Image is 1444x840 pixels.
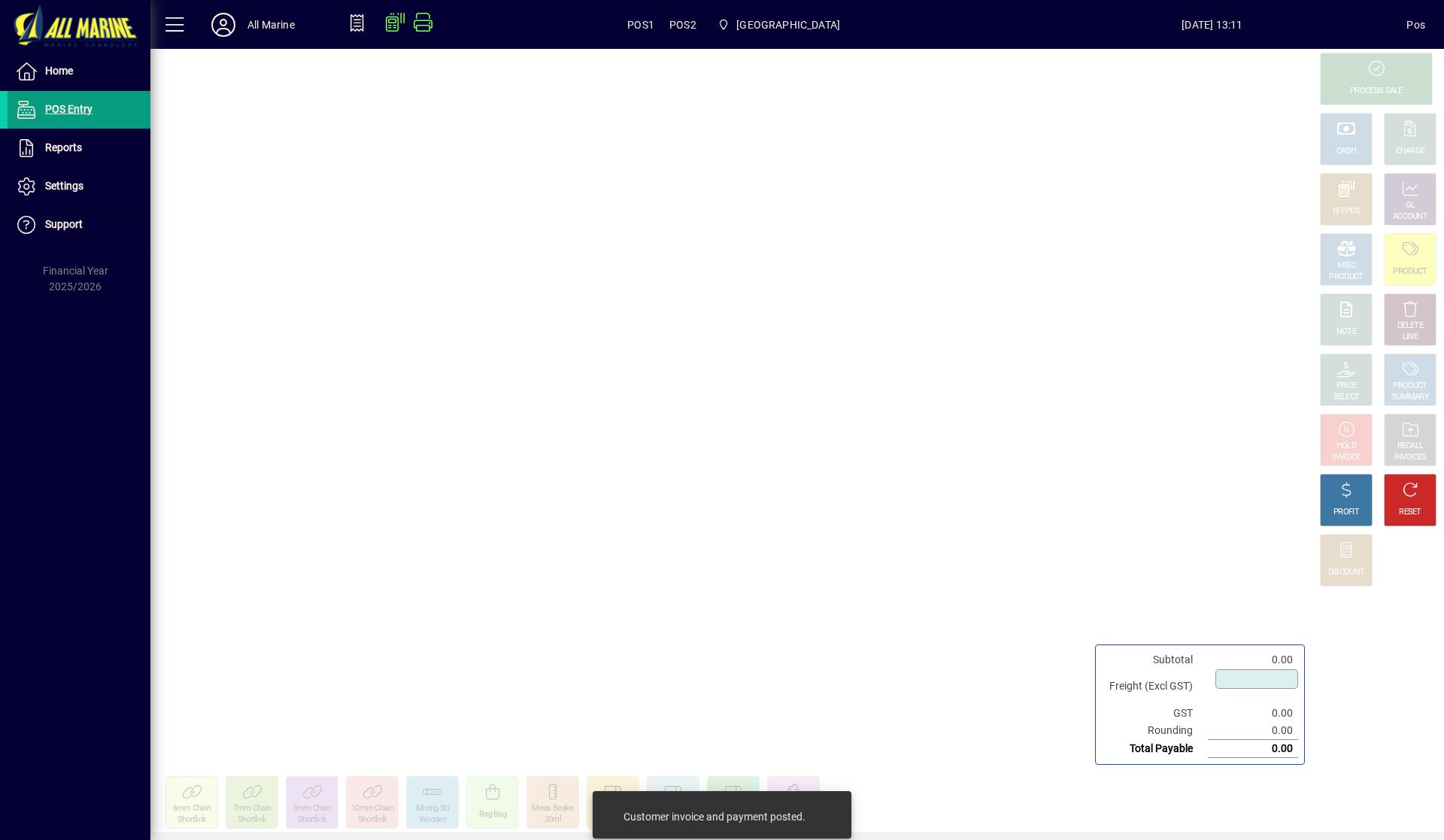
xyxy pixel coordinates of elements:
div: SUMMARY [1391,392,1429,403]
div: INVOICE [1332,452,1360,463]
span: POS1 [627,13,654,37]
div: PRODUCT [1393,266,1427,277]
td: Subtotal [1102,651,1208,669]
div: Shortlink [177,814,207,826]
span: [DATE] 13:11 [1018,13,1406,37]
td: 0.00 [1208,651,1298,669]
div: RECALL [1397,441,1424,452]
div: DISCOUNT [1328,567,1364,578]
a: Reports [8,129,150,167]
div: INVOICES [1394,452,1426,463]
a: Support [8,206,150,244]
div: PRODUCT [1393,381,1427,392]
span: POS Entry [45,103,93,115]
div: 7mm Chain [233,803,272,814]
div: 8mm Chain [293,803,332,814]
div: RESET [1399,507,1421,518]
div: Pos [1406,13,1425,37]
div: Shortlink [298,814,327,826]
span: Support [45,218,83,230]
div: 6mm Chain [173,803,211,814]
td: 0.00 [1208,740,1298,758]
div: PROFIT [1333,507,1359,518]
a: Settings [8,168,150,205]
div: EFTPOS [1333,206,1361,217]
div: PROCESS SALE [1350,86,1403,97]
div: Shortlink [238,814,267,826]
div: CHARGE [1396,146,1425,157]
div: LINE [1403,332,1418,343]
div: Shortlink [358,814,387,826]
button: Profile [199,11,247,38]
a: Home [8,53,150,90]
div: ACCOUNT [1393,211,1427,223]
div: CASH [1336,146,1356,157]
span: Home [45,65,73,77]
div: DELETE [1397,320,1423,332]
div: NOTE [1336,326,1356,338]
div: Meas Beake [532,803,573,814]
div: GL [1406,200,1415,211]
div: Customer invoice and payment posted. [623,809,805,824]
div: All Marine [247,13,295,37]
span: POS2 [669,13,696,37]
span: Reports [45,141,82,153]
span: Port Road [711,11,846,38]
td: Freight (Excl GST) [1102,669,1208,705]
span: [GEOGRAPHIC_DATA] [736,13,840,37]
div: SELECT [1333,392,1360,403]
div: 30ml [545,814,561,826]
div: 10mm Chain [351,803,393,814]
td: Total Payable [1102,740,1208,758]
td: Rounding [1102,722,1208,740]
td: 0.00 [1208,705,1298,722]
div: HOLD [1336,441,1356,452]
div: PRICE [1336,381,1357,392]
div: MISC [1337,260,1355,271]
div: Wooden [419,814,446,826]
td: 0.00 [1208,722,1298,740]
td: GST [1102,705,1208,722]
div: Mixing Sti [416,803,449,814]
span: Settings [45,180,83,192]
div: PRODUCT [1329,271,1363,283]
div: Rag Bag [479,809,506,820]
